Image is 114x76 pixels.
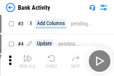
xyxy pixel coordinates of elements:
img: Support [89,4,95,10]
span: # 3 [18,21,24,27]
span: # 4 [18,41,24,47]
div: pending... [58,41,80,47]
img: Settings menu [99,3,108,12]
div: Update [36,39,53,48]
div: Bank Activity [18,4,50,11]
img: Back [6,3,15,12]
div: Add Columns [36,19,66,28]
div: pending... [71,21,92,27]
